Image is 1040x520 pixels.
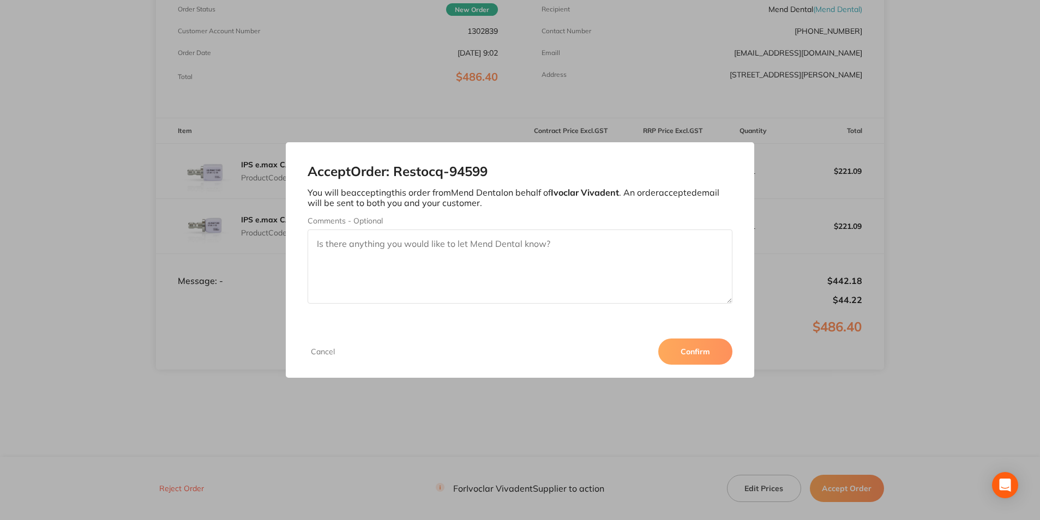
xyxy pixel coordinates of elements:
[308,188,732,208] p: You will be accepting this order from Mend Dental on behalf of . An order accepted email will be ...
[308,216,732,225] label: Comments - Optional
[308,347,338,356] button: Cancel
[308,164,732,179] h2: Accept Order: Restocq- 94599
[551,187,619,198] b: Ivoclar Vivadent
[992,472,1018,498] div: Open Intercom Messenger
[658,338,732,365] button: Confirm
